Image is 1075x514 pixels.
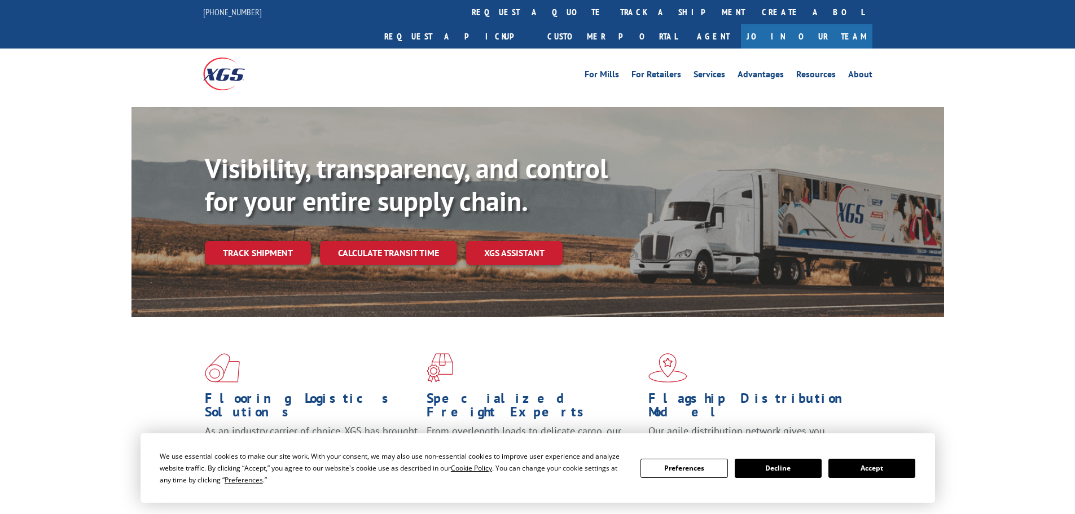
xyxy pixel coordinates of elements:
[631,70,681,82] a: For Retailers
[205,241,311,265] a: Track shipment
[741,24,872,49] a: Join Our Team
[738,70,784,82] a: Advantages
[205,424,418,464] span: As an industry carrier of choice, XGS has brought innovation and dedication to flooring logistics...
[376,24,539,49] a: Request a pickup
[427,353,453,383] img: xgs-icon-focused-on-flooring-red
[141,433,935,503] div: Cookie Consent Prompt
[466,241,563,265] a: XGS ASSISTANT
[539,24,686,49] a: Customer Portal
[796,70,836,82] a: Resources
[648,424,856,451] span: Our agile distribution network gives you nationwide inventory management on demand.
[585,70,619,82] a: For Mills
[427,392,640,424] h1: Specialized Freight Experts
[205,392,418,424] h1: Flooring Logistics Solutions
[427,424,640,475] p: From overlength loads to delicate cargo, our experienced staff knows the best way to move your fr...
[694,70,725,82] a: Services
[160,450,627,486] div: We use essential cookies to make our site work. With your consent, we may also use non-essential ...
[828,459,915,478] button: Accept
[686,24,741,49] a: Agent
[451,463,492,473] span: Cookie Policy
[648,392,862,424] h1: Flagship Distribution Model
[320,241,457,265] a: Calculate transit time
[648,353,687,383] img: xgs-icon-flagship-distribution-model-red
[735,459,822,478] button: Decline
[205,353,240,383] img: xgs-icon-total-supply-chain-intelligence-red
[205,151,608,218] b: Visibility, transparency, and control for your entire supply chain.
[640,459,727,478] button: Preferences
[225,475,263,485] span: Preferences
[848,70,872,82] a: About
[203,6,262,17] a: [PHONE_NUMBER]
